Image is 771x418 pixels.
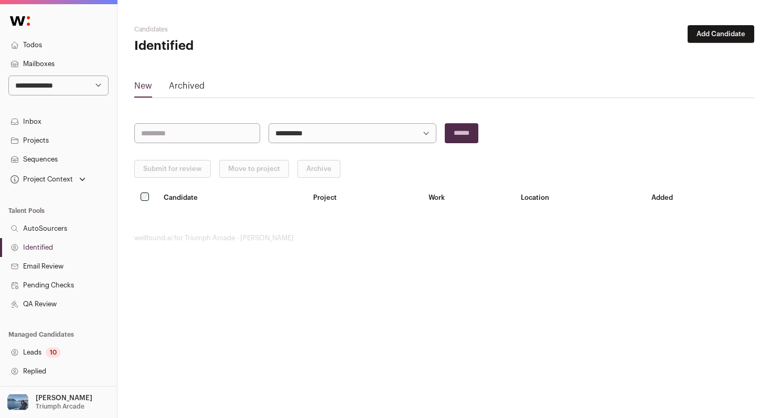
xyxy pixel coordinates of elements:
p: Triumph Arcade [36,402,84,411]
a: Archived [169,80,205,97]
th: Location [515,186,645,209]
th: Project [307,186,423,209]
h1: Identified [134,38,341,55]
th: Candidate [157,186,307,209]
h2: Candidates [134,25,341,34]
img: 17109629-medium_jpg [6,391,29,414]
button: Add Candidate [688,25,754,43]
button: Open dropdown [4,391,94,414]
img: Wellfound [4,10,36,31]
footer: wellfound:ai for Triumph Arcade - [PERSON_NAME] [134,234,754,242]
th: Work [422,186,515,209]
p: [PERSON_NAME] [36,394,92,402]
th: Added [645,186,754,209]
a: New [134,80,152,97]
div: Project Context [8,175,73,184]
div: 10 [46,347,61,358]
button: Open dropdown [8,172,88,187]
